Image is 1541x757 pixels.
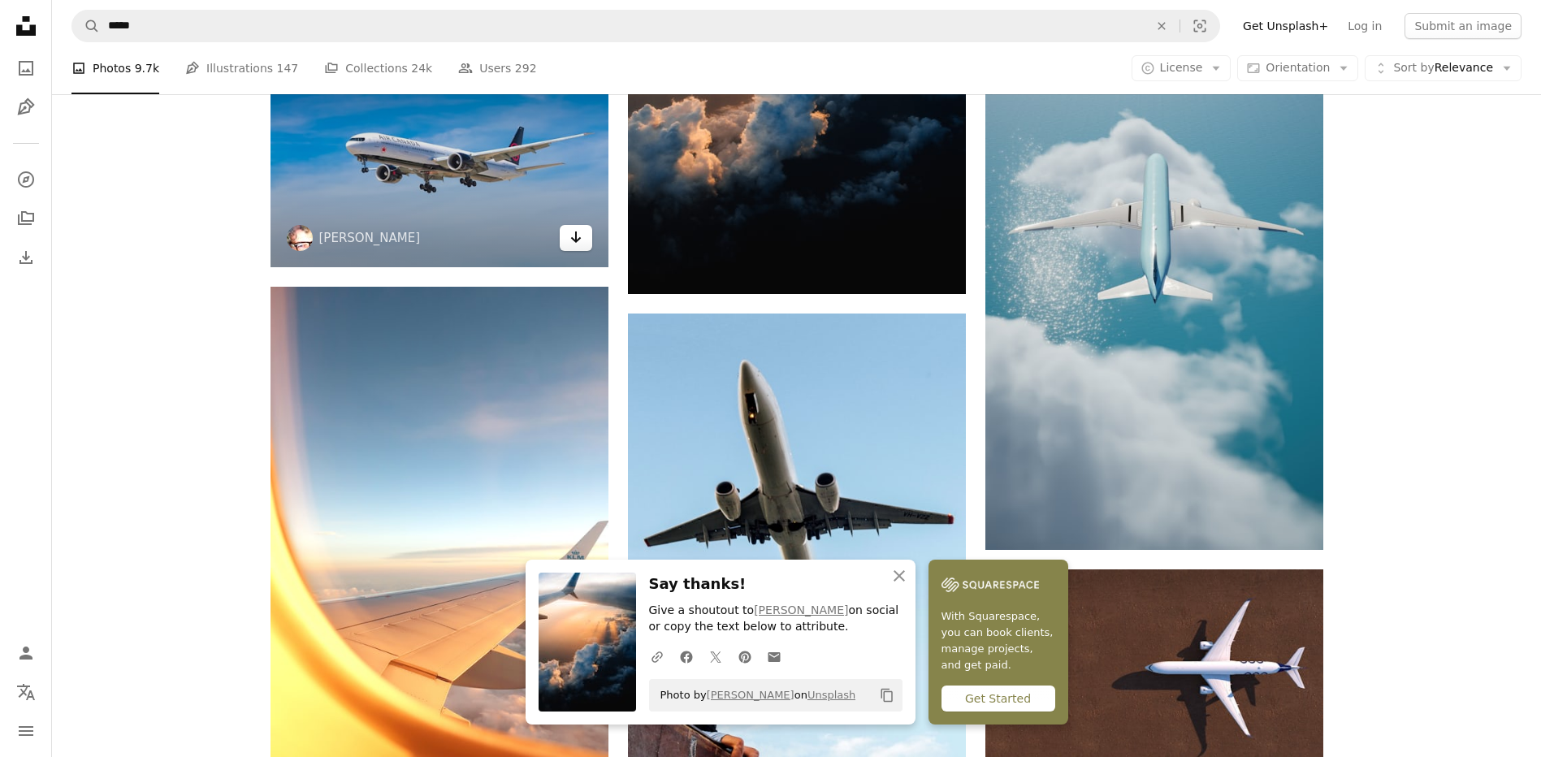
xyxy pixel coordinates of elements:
h3: Say thanks! [649,573,903,596]
a: Log in / Sign up [10,637,42,669]
a: Illustrations [10,91,42,123]
button: Menu [10,715,42,747]
img: Air Canada airline [271,46,608,267]
a: [PERSON_NAME] [754,603,848,616]
form: Find visuals sitewide [71,10,1220,42]
a: Explore [10,163,42,196]
a: Share on Facebook [672,640,701,673]
p: Give a shoutout to on social or copy the text below to attribute. [649,603,903,635]
span: 24k [411,59,432,77]
a: Air Canada airline [271,149,608,163]
span: Sort by [1393,61,1434,74]
button: License [1132,55,1232,81]
button: Clear [1144,11,1180,41]
img: Go to John McArthur's profile [287,225,313,251]
a: [PERSON_NAME] [707,689,794,701]
a: [PERSON_NAME] [319,230,421,246]
div: Get Started [941,686,1055,712]
button: Orientation [1237,55,1358,81]
a: Home — Unsplash [10,10,42,45]
a: Log in [1338,13,1392,39]
a: outside view of airplane flying on air [271,532,608,547]
a: Get Unsplash+ [1233,13,1338,39]
a: Collections [10,202,42,235]
a: a blue and white airplane flying in the sky [985,241,1323,256]
button: Language [10,676,42,708]
a: Share over email [760,640,789,673]
span: License [1160,61,1203,74]
span: Photo by on [652,682,856,708]
a: Photos [10,52,42,84]
a: With Squarespace, you can book clients, manage projects, and get paid.Get Started [928,560,1068,725]
button: Search Unsplash [72,11,100,41]
a: Illustrations 147 [185,42,298,94]
a: Collections 24k [324,42,432,94]
img: file-1747939142011-51e5cc87e3c9 [941,573,1039,597]
span: 147 [277,59,299,77]
a: Users 292 [458,42,536,94]
button: Submit an image [1405,13,1522,39]
button: Visual search [1180,11,1219,41]
a: Share on Pinterest [730,640,760,673]
span: With Squarespace, you can book clients, manage projects, and get paid. [941,608,1055,673]
a: Share on Twitter [701,640,730,673]
button: Copy to clipboard [873,681,901,709]
a: Download History [10,241,42,274]
button: Sort byRelevance [1365,55,1522,81]
a: a white airplane flying over a brown ground [985,656,1323,671]
span: Orientation [1266,61,1330,74]
span: 292 [515,59,537,77]
a: Unsplash [807,689,855,701]
a: Download [560,225,592,251]
span: Relevance [1393,60,1493,76]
